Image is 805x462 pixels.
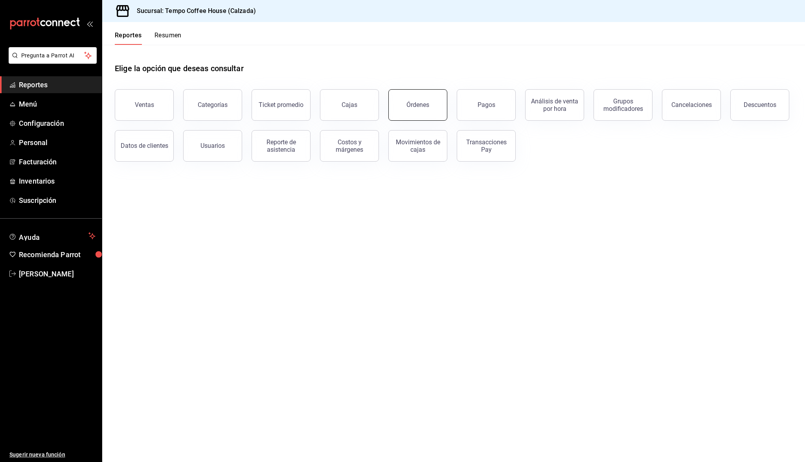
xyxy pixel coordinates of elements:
[462,138,511,153] div: Transacciones Pay
[325,138,374,153] div: Costos y márgenes
[9,451,96,459] span: Sugerir nueva función
[130,6,256,16] h3: Sucursal: Tempo Coffee House (Calzada)
[730,89,789,121] button: Descuentos
[19,231,85,241] span: Ayuda
[135,101,154,109] div: Ventas
[86,20,93,27] button: open_drawer_menu
[257,138,305,153] div: Reporte de asistencia
[19,118,96,129] span: Configuración
[183,130,242,162] button: Usuarios
[599,98,647,112] div: Grupos modificadores
[19,176,96,186] span: Inventarios
[19,156,96,167] span: Facturación
[198,101,228,109] div: Categorías
[594,89,652,121] button: Grupos modificadores
[115,31,142,45] button: Reportes
[19,137,96,148] span: Personal
[320,130,379,162] button: Costos y márgenes
[19,195,96,206] span: Suscripción
[252,130,311,162] button: Reporte de asistencia
[21,52,85,60] span: Pregunta a Parrot AI
[200,142,225,149] div: Usuarios
[183,89,242,121] button: Categorías
[388,89,447,121] button: Órdenes
[19,249,96,260] span: Recomienda Parrot
[259,101,303,109] div: Ticket promedio
[115,63,244,74] h1: Elige la opción que deseas consultar
[744,101,776,109] div: Descuentos
[525,89,584,121] button: Análisis de venta por hora
[671,101,712,109] div: Cancelaciones
[393,138,442,153] div: Movimientos de cajas
[121,142,168,149] div: Datos de clientes
[19,269,96,279] span: [PERSON_NAME]
[478,101,495,109] div: Pagos
[19,79,96,90] span: Reportes
[19,99,96,109] span: Menú
[154,31,182,45] button: Resumen
[406,101,429,109] div: Órdenes
[6,57,97,65] a: Pregunta a Parrot AI
[342,100,358,110] div: Cajas
[662,89,721,121] button: Cancelaciones
[252,89,311,121] button: Ticket promedio
[115,89,174,121] button: Ventas
[115,130,174,162] button: Datos de clientes
[9,47,97,64] button: Pregunta a Parrot AI
[530,98,579,112] div: Análisis de venta por hora
[457,89,516,121] button: Pagos
[388,130,447,162] button: Movimientos de cajas
[320,89,379,121] a: Cajas
[115,31,182,45] div: navigation tabs
[457,130,516,162] button: Transacciones Pay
